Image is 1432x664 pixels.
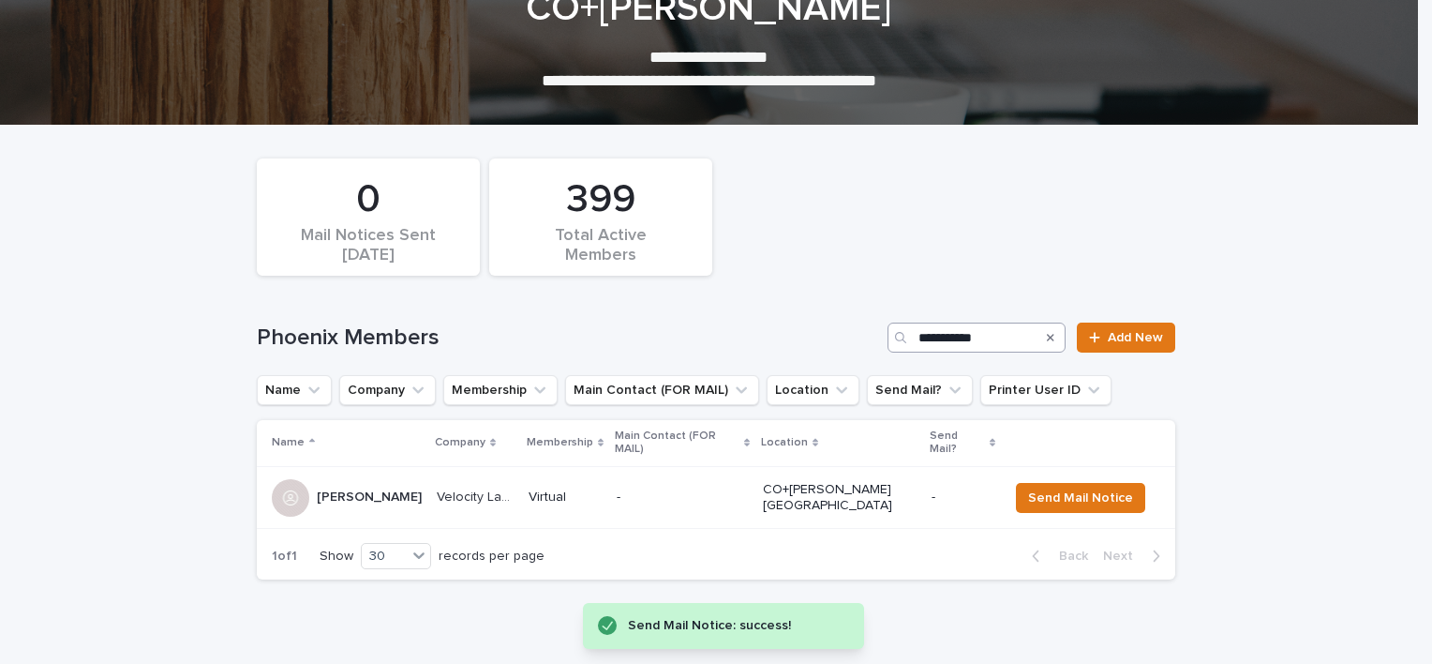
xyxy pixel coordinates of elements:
[272,432,305,453] p: Name
[617,490,748,506] p: -
[930,426,985,460] p: Send Mail?
[767,375,859,405] button: Location
[257,375,332,405] button: Name
[529,490,602,506] p: Virtual
[1103,550,1144,563] span: Next
[888,323,1066,353] input: Search
[443,375,558,405] button: Membership
[980,375,1111,405] button: Printer User ID
[565,375,759,405] button: Main Contact (FOR MAIL)
[257,324,880,352] h1: Phoenix Members
[1016,483,1145,513] button: Send Mail Notice
[320,549,353,565] p: Show
[257,466,1175,529] tr: [PERSON_NAME][PERSON_NAME] Velocity LabsVelocity Labs Virtual-CO+[PERSON_NAME][GEOGRAPHIC_DATA]-S...
[362,547,407,566] div: 30
[1028,489,1133,507] span: Send Mail Notice
[339,375,436,405] button: Company
[615,426,739,460] p: Main Contact (FOR MAIL)
[289,226,448,265] div: Mail Notices Sent [DATE]
[763,482,917,514] p: CO+[PERSON_NAME][GEOGRAPHIC_DATA]
[439,549,544,565] p: records per page
[289,176,448,223] div: 0
[1077,323,1175,353] a: Add New
[932,490,993,506] p: -
[867,375,973,405] button: Send Mail?
[1108,331,1163,344] span: Add New
[761,432,808,453] p: Location
[1096,548,1175,565] button: Next
[1017,548,1096,565] button: Back
[521,226,680,265] div: Total Active Members
[521,176,680,223] div: 399
[1048,550,1088,563] span: Back
[257,534,312,580] p: 1 of 1
[527,432,593,453] p: Membership
[437,486,517,506] p: Velocity Labs
[435,432,485,453] p: Company
[317,486,425,506] p: [PERSON_NAME]
[628,614,827,638] div: Send Mail Notice: success!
